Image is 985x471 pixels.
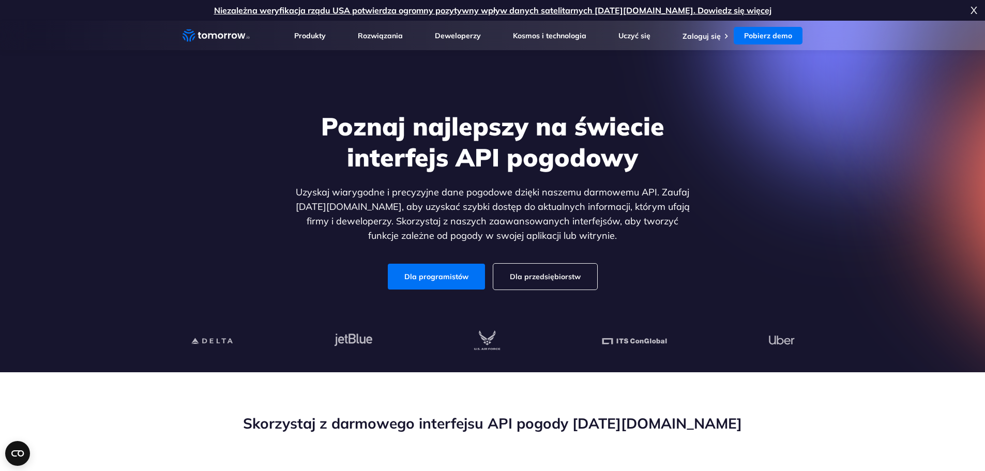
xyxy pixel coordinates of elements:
a: Uczyć się [618,31,650,40]
a: Dla przedsiębiorstw [493,264,597,290]
font: Pobierz demo [744,31,792,40]
a: Deweloperzy [435,31,481,40]
a: Rozwiązania [358,31,403,40]
a: Dla programistów [388,264,485,290]
font: Poznaj najlepszy na świecie interfejs API pogodowy [321,111,664,173]
font: Dla przedsiębiorstw [510,272,581,281]
font: X [971,4,977,17]
button: Open CMP widget [5,441,30,466]
font: Skorzystaj z darmowego interfejsu API pogody [DATE][DOMAIN_NAME] [243,414,742,432]
a: Link domowy [183,28,250,43]
a: Pobierz demo [734,27,802,44]
a: Niezależna weryfikacja rządu USA potwierdza ogromny pozytywny wpływ danych satelitarnych [DATE][D... [214,5,771,16]
a: Kosmos i technologia [513,31,586,40]
font: Uzyskaj wiarygodne i precyzyjne dane pogodowe dzięki naszemu darmowemu API. Zaufaj [DATE][DOMAIN_... [296,186,690,241]
font: Dla programistów [404,272,468,281]
a: Produkty [294,31,326,40]
a: Zaloguj się [683,32,721,41]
